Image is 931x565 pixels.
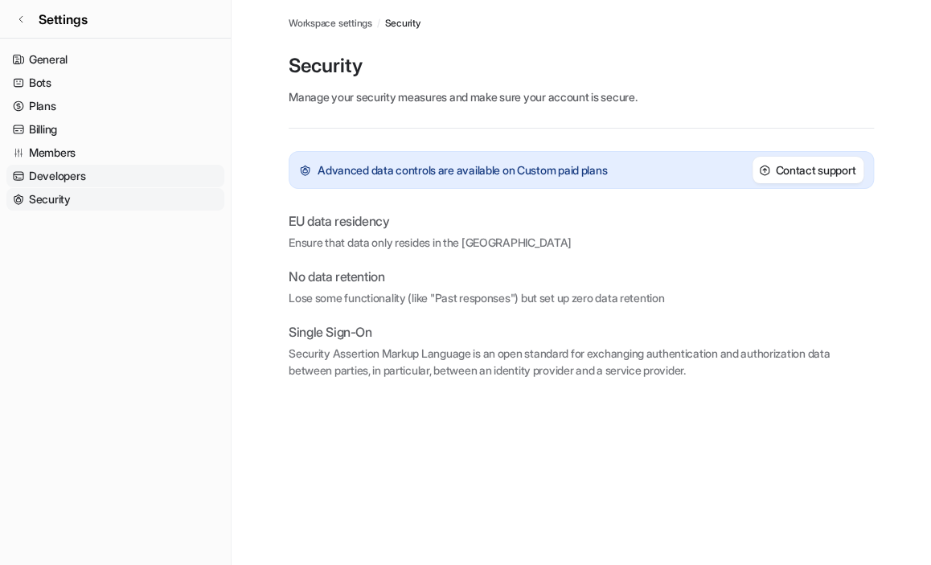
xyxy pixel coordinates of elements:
a: Security [6,188,224,211]
p: Ensure that data only resides in the [GEOGRAPHIC_DATA] [289,234,874,251]
p: Security [289,53,874,79]
span: / [377,16,380,31]
a: Billing [6,118,224,141]
p: Manage your security measures and make sure your account is secure. [289,88,874,105]
p: Single Sign-On [289,322,874,342]
a: General [6,48,224,71]
a: Security [384,16,420,31]
a: Plans [6,95,224,117]
a: Workspace settings [289,16,372,31]
h2: Contact support [775,162,855,178]
a: Developers [6,165,224,187]
p: No data retention [289,267,874,286]
a: Members [6,141,224,164]
p: Security Assertion Markup Language is an open standard for exchanging authentication and authoriz... [289,345,874,379]
a: Bots [6,72,224,94]
span: Settings [39,10,88,29]
p: Lose some functionality (like "Past responses") but set up zero data retention [289,289,874,306]
p: EU data residency [289,211,389,231]
p: Advanced data controls are available on Custom paid plans [318,162,607,178]
button: Contact support [753,157,863,183]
